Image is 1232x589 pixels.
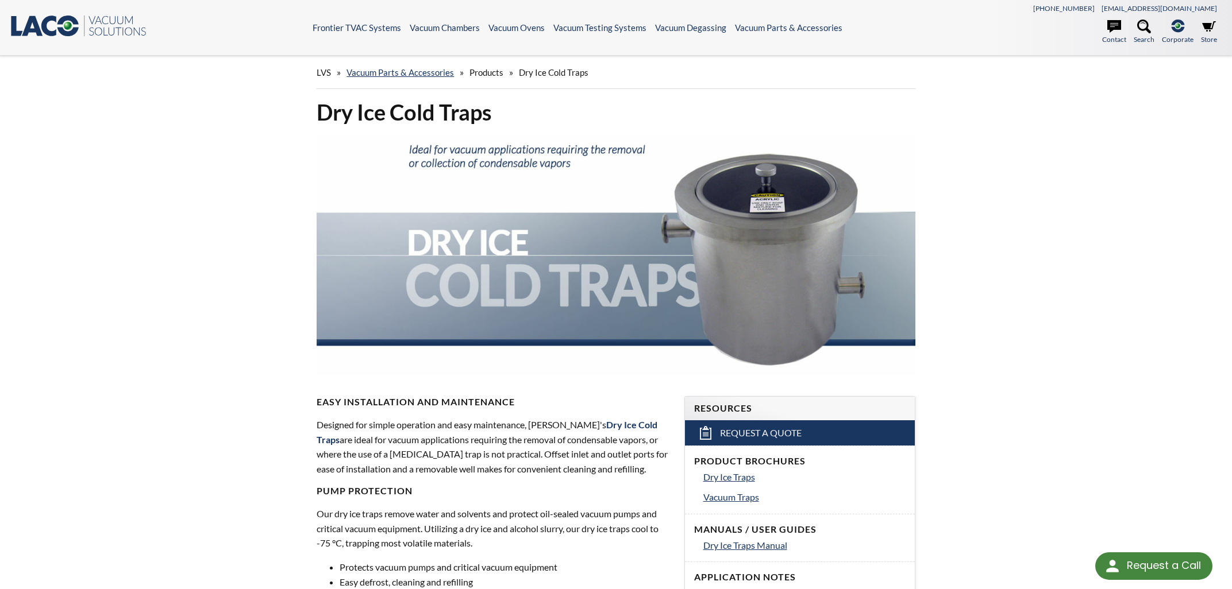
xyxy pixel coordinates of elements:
[317,56,915,89] div: » » »
[703,540,787,551] span: Dry Ice Traps Manual
[317,419,657,445] strong: Dry Ice Cold Traps
[1162,34,1193,45] span: Corporate
[703,491,759,502] span: Vacuum Traps
[694,455,906,467] h4: Product Brochures
[655,22,726,33] a: Vacuum Degassing
[469,67,503,77] span: Products
[1102,4,1217,13] a: [EMAIL_ADDRESS][DOMAIN_NAME]
[488,22,545,33] a: Vacuum Ovens
[1134,20,1154,45] a: Search
[313,22,401,33] a: Frontier TVAC Systems
[694,571,906,583] h4: Application Notes
[735,22,842,33] a: Vacuum Parts & Accessories
[317,417,670,476] p: Designed for simple operation and easy maintenance, [PERSON_NAME]'s are ideal for vacuum applicat...
[1201,20,1217,45] a: Store
[694,402,906,414] h4: Resources
[703,538,906,553] a: Dry Ice Traps Manual
[694,524,906,536] h4: Manuals / User Guides
[703,471,755,482] span: Dry Ice Traps
[703,490,906,505] a: Vacuum Traps
[519,67,588,77] span: Dry Ice Cold Traps
[1127,552,1201,579] div: Request a Call
[553,22,646,33] a: Vacuum Testing Systems
[1102,20,1126,45] a: Contact
[685,420,915,445] a: Request a Quote
[317,135,915,375] img: Header showing Dry Ice Cold Trap
[1103,557,1122,575] img: round button
[317,98,915,126] h1: Dry Ice Cold Traps
[346,67,454,77] a: Vacuum Parts & Accessories
[720,427,802,439] span: Request a Quote
[410,22,480,33] a: Vacuum Chambers
[703,470,906,485] a: Dry Ice Traps
[317,506,670,551] p: Our dry ice traps remove water and solvents and protect oil-sealed vacuum pumps and critical vacu...
[1033,4,1095,13] a: [PHONE_NUMBER]
[317,485,413,496] strong: Pump Protection
[1095,552,1212,580] div: Request a Call
[317,396,515,407] strong: Easy Installation and Maintenance
[340,560,670,575] li: Protects vacuum pumps and critical vacuum equipment
[317,67,331,77] span: LVS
